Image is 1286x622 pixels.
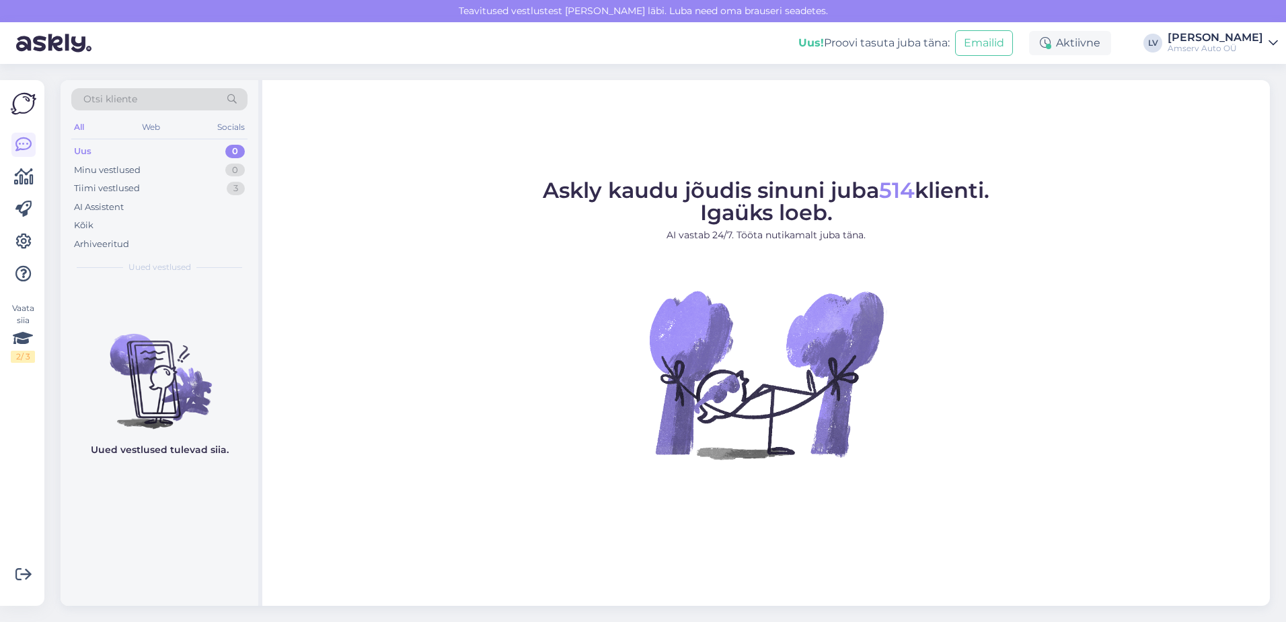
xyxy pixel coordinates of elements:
[1143,34,1162,53] div: LV
[543,177,989,226] span: Askly kaudu jõudis sinuni juba klienti. Igaüks loeb.
[139,118,163,136] div: Web
[83,92,137,106] span: Otsi kliente
[215,118,248,136] div: Socials
[543,228,989,242] p: AI vastab 24/7. Tööta nutikamalt juba täna.
[227,182,245,195] div: 3
[879,177,915,203] span: 514
[91,443,229,457] p: Uued vestlused tulevad siia.
[74,182,140,195] div: Tiimi vestlused
[955,30,1013,56] button: Emailid
[74,145,91,158] div: Uus
[128,261,191,273] span: Uued vestlused
[11,351,35,363] div: 2 / 3
[11,91,36,116] img: Askly Logo
[1029,31,1111,55] div: Aktiivne
[74,219,93,232] div: Kõik
[74,164,141,177] div: Minu vestlused
[74,201,124,214] div: AI Assistent
[645,253,887,495] img: No Chat active
[1168,32,1263,43] div: [PERSON_NAME]
[798,35,950,51] div: Proovi tasuta juba täna:
[11,302,35,363] div: Vaata siia
[71,118,87,136] div: All
[225,164,245,177] div: 0
[225,145,245,158] div: 0
[1168,43,1263,54] div: Amserv Auto OÜ
[74,238,129,251] div: Arhiveeritud
[798,36,824,49] b: Uus!
[1168,32,1278,54] a: [PERSON_NAME]Amserv Auto OÜ
[61,310,258,431] img: No chats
